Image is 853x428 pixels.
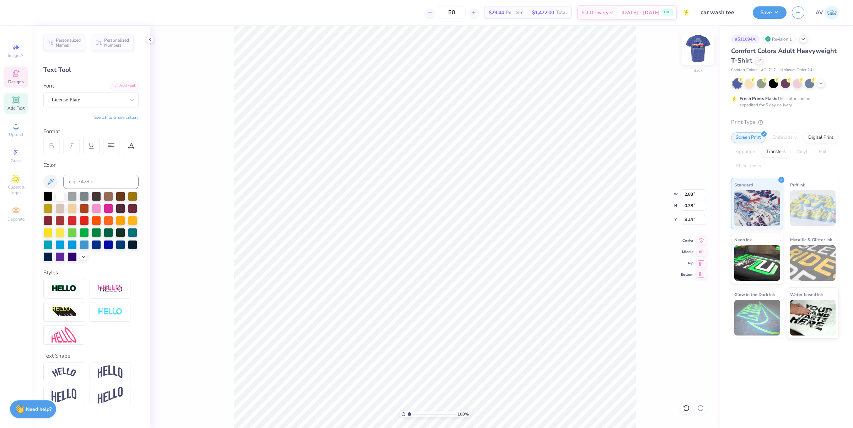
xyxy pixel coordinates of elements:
img: Neon Ink [734,245,780,281]
img: Flag [52,389,76,402]
span: Puff Ink [790,181,805,189]
span: Total [556,9,567,16]
div: Vinyl [792,147,812,157]
span: $1,472.00 [532,9,554,16]
div: Back [693,67,703,74]
span: Center [681,238,693,243]
span: Designs [8,79,24,85]
span: # C1717 [761,67,776,73]
div: Foil [814,147,831,157]
strong: Need help? [26,406,52,413]
img: Metallic & Glitter Ink [790,245,836,281]
input: Untitled Design [695,5,747,20]
span: Water based Ink [790,291,823,298]
span: Personalized Names [56,38,81,48]
div: Text Tool [43,65,139,75]
div: # 511094A [731,35,760,43]
img: 3d Illusion [52,306,76,318]
div: Styles [43,269,139,277]
span: AV [816,9,823,17]
span: [DATE] - [DATE] [621,9,660,16]
span: Upload [9,132,23,137]
input: – – [438,6,466,19]
span: Comfort Colors Adult Heavyweight T-Shirt [731,47,837,65]
div: Revision 1 [763,35,796,43]
span: Top [681,261,693,266]
img: Arch [98,365,123,379]
span: Image AI [8,53,25,58]
img: Negative Space [98,308,123,316]
span: Glow in the Dark Ink [734,291,775,298]
img: Back [684,34,712,63]
div: Text Shape [43,352,139,360]
span: Comfort Colors [731,67,757,73]
div: Applique [731,147,760,157]
span: Bottom [681,272,693,277]
div: Rhinestones [731,161,766,171]
span: Est. Delivery [581,9,608,16]
button: Switch to Greek Letters [94,115,139,120]
strong: Fresh Prints Flash: [740,96,777,101]
div: Transfers [762,147,790,157]
div: Screen Print [731,132,766,143]
input: e.g. 7428 c [63,175,139,189]
img: Free Distort [52,327,76,343]
img: Arc [52,368,76,377]
img: Shadow [98,284,123,293]
img: Rise [98,387,123,404]
span: Clipart & logos [4,184,28,196]
img: Water based Ink [790,300,836,335]
img: Puff Ink [790,190,836,226]
div: Format [43,127,139,136]
span: $29.44 [489,9,504,16]
img: Standard [734,190,780,226]
span: Minimum Order: 24 + [779,67,815,73]
span: Decorate [7,216,25,222]
span: Standard [734,181,753,189]
span: 100 % [457,411,469,417]
label: Font [43,82,54,90]
span: Per Item [506,9,524,16]
span: Personalized Numbers [104,38,129,48]
img: Aargy Velasco [825,6,839,20]
div: Digital Print [804,132,838,143]
span: Metallic & Glitter Ink [790,236,832,243]
span: Greek [11,158,22,164]
img: Glow in the Dark Ink [734,300,780,335]
button: Save [753,6,787,19]
span: Add Text [7,105,25,111]
div: Add Font [111,82,139,90]
div: Color [43,161,139,169]
img: Stroke [52,285,76,293]
span: Neon Ink [734,236,752,243]
span: FREE [664,10,671,15]
div: Print Type [731,118,839,126]
span: Middle [681,249,693,254]
div: This color can be expedited for 5 day delivery. [740,95,827,108]
a: AV [816,6,839,20]
div: Embroidery [768,132,801,143]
